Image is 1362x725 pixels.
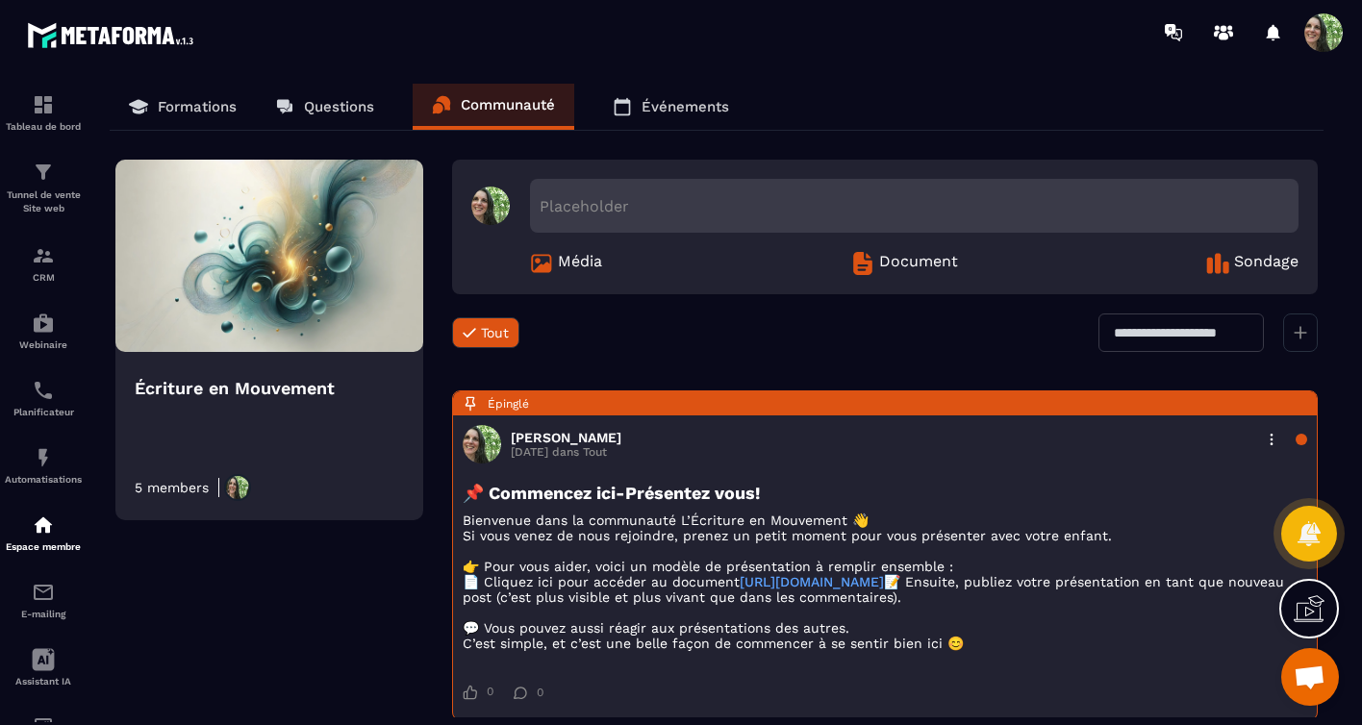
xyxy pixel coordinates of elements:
span: Sondage [1234,252,1299,275]
h3: [PERSON_NAME] [511,430,621,445]
img: email [32,581,55,604]
p: Planificateur [5,407,82,417]
h4: Écriture en Mouvement [135,375,404,402]
a: schedulerschedulerPlanificateur [5,364,82,432]
p: Formations [158,98,237,115]
p: E-mailing [5,609,82,619]
img: formation [32,161,55,184]
p: Événements [642,98,729,115]
a: Événements [593,84,748,130]
img: logo [27,17,200,53]
a: Communauté [413,84,574,130]
a: Questions [256,84,393,130]
a: automationsautomationsEspace membre [5,499,82,566]
a: automationsautomationsWebinaire [5,297,82,364]
a: Assistant IA [5,634,82,701]
span: Document [879,252,958,275]
span: 0 [537,686,543,699]
a: formationformationTableau de bord [5,79,82,146]
p: Tableau de bord [5,121,82,132]
p: [DATE] dans Tout [511,445,621,459]
span: Tout [481,325,509,340]
img: Community background [115,160,423,352]
img: automations [32,446,55,469]
span: Média [558,252,602,275]
p: Webinaire [5,339,82,350]
p: Espace membre [5,541,82,552]
h3: 📌 Commencez ici-Présentez vous! [463,483,1307,503]
p: Tunnel de vente Site web [5,188,82,215]
p: Assistant IA [5,676,82,687]
p: CRM [5,272,82,283]
p: Communauté [461,96,555,113]
p: Automatisations [5,474,82,485]
img: automations [32,513,55,537]
a: Formations [110,84,256,130]
img: scheduler [32,379,55,402]
a: automationsautomationsAutomatisations [5,432,82,499]
img: https://production-metaforma-bucket.s3.fr-par.scw.cloud/production-metaforma-bucket/users/August2... [224,474,251,501]
img: formation [32,244,55,267]
a: formationformationCRM [5,230,82,297]
div: 5 members [135,480,209,495]
p: Questions [304,98,374,115]
img: formation [32,93,55,116]
a: emailemailE-mailing [5,566,82,634]
div: Placeholder [530,179,1299,233]
span: 0 [487,685,493,700]
span: Épinglé [488,397,529,411]
div: Ouvrir le chat [1281,648,1339,706]
a: [URL][DOMAIN_NAME] [740,574,884,589]
img: automations [32,312,55,335]
a: formationformationTunnel de vente Site web [5,146,82,230]
p: Bienvenue dans la communauté L’Écriture en Mouvement 👋 Si vous venez de nous rejoindre, prenez un... [463,512,1307,651]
